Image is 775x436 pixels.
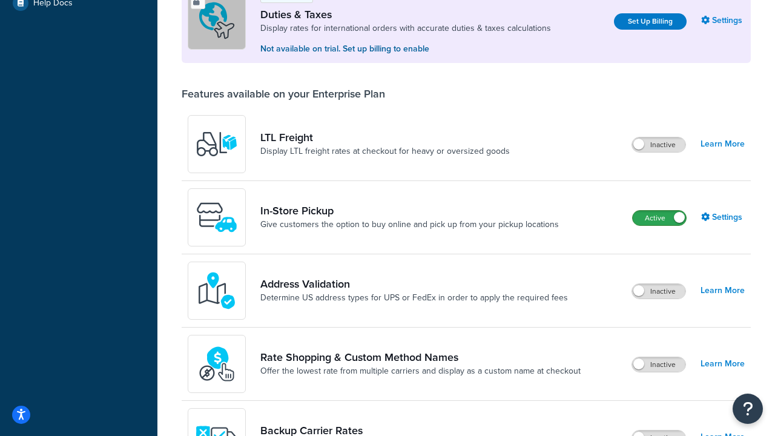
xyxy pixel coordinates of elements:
[701,12,745,29] a: Settings
[196,269,238,312] img: kIG8fy0lQAAAABJRU5ErkJggg==
[260,204,559,217] a: In-Store Pickup
[701,355,745,372] a: Learn More
[260,8,551,21] a: Duties & Taxes
[260,131,510,144] a: LTL Freight
[701,209,745,226] a: Settings
[632,284,685,299] label: Inactive
[260,351,581,364] a: Rate Shopping & Custom Method Names
[701,282,745,299] a: Learn More
[260,292,568,304] a: Determine US address types for UPS or FedEx in order to apply the required fees
[260,219,559,231] a: Give customers the option to buy online and pick up from your pickup locations
[260,22,551,35] a: Display rates for international orders with accurate duties & taxes calculations
[733,394,763,424] button: Open Resource Center
[260,277,568,291] a: Address Validation
[196,343,238,385] img: icon-duo-feat-rate-shopping-ecdd8bed.png
[633,211,686,225] label: Active
[614,13,687,30] a: Set Up Billing
[632,137,685,152] label: Inactive
[260,365,581,377] a: Offer the lowest rate from multiple carriers and display as a custom name at checkout
[632,357,685,372] label: Inactive
[701,136,745,153] a: Learn More
[196,123,238,165] img: y79ZsPf0fXUFUhFXDzUgf+ktZg5F2+ohG75+v3d2s1D9TjoU8PiyCIluIjV41seZevKCRuEjTPPOKHJsQcmKCXGdfprl3L4q7...
[182,87,385,101] div: Features available on your Enterprise Plan
[260,42,551,56] p: Not available on trial. Set up billing to enable
[260,145,510,157] a: Display LTL freight rates at checkout for heavy or oversized goods
[196,196,238,239] img: wfgcfpwTIucLEAAAAASUVORK5CYII=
